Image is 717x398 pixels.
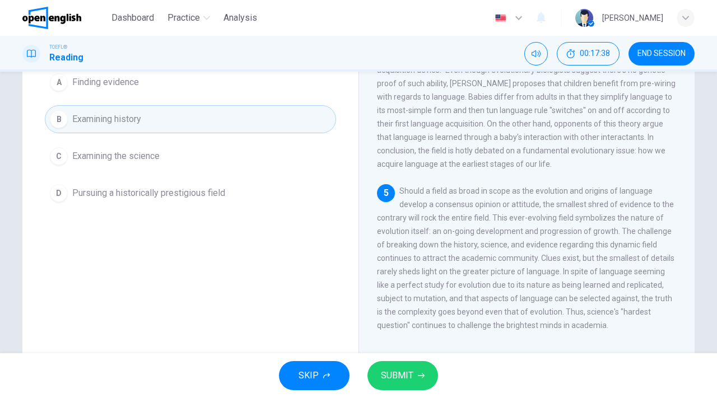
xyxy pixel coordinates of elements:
[50,184,68,202] div: D
[580,49,610,58] span: 00:17:38
[224,11,257,25] span: Analysis
[163,8,215,28] button: Practice
[72,76,139,89] span: Finding evidence
[72,113,141,126] span: Examining history
[167,11,200,25] span: Practice
[557,42,620,65] button: 00:17:38
[219,8,262,28] button: Analysis
[45,179,336,207] button: DPursuing a historically prestigious field
[381,368,413,383] span: SUBMIT
[22,7,81,29] img: OpenEnglish logo
[49,51,83,64] h1: Reading
[49,43,67,51] span: TOEFL®
[602,11,663,25] div: [PERSON_NAME]
[45,142,336,170] button: CExamining the science
[107,8,159,28] button: Dashboard
[45,105,336,133] button: BExamining history
[637,49,686,58] span: END SESSION
[72,149,160,163] span: Examining the science
[524,42,548,65] div: Mute
[493,14,508,22] img: en
[575,9,593,27] img: Profile picture
[111,11,154,25] span: Dashboard
[377,184,395,202] div: 5
[45,68,336,96] button: AFinding evidence
[50,73,68,91] div: A
[628,42,695,65] button: END SESSION
[22,7,107,29] a: OpenEnglish logo
[279,361,350,390] button: SKIP
[367,361,438,390] button: SUBMIT
[72,186,225,200] span: Pursuing a historically prestigious field
[299,368,319,383] span: SKIP
[50,147,68,165] div: C
[50,110,68,128] div: B
[377,186,674,330] span: Should a field as broad in scope as the evolution and origins of language develop a consensus opi...
[557,42,620,65] div: Hide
